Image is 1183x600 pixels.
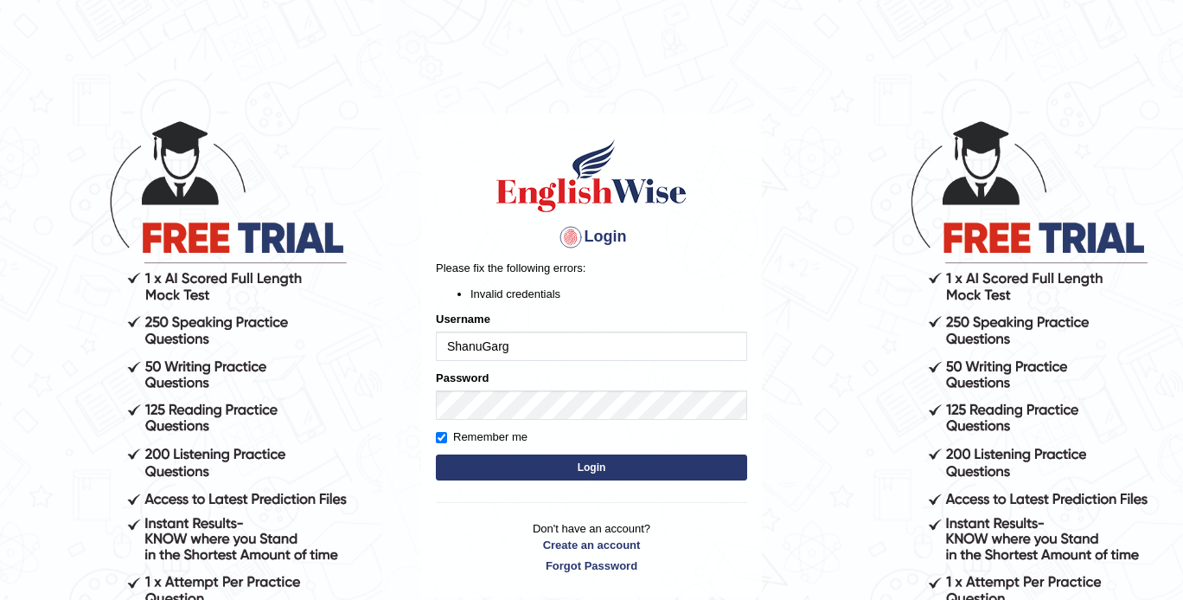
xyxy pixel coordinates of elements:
label: Username [436,311,490,327]
input: Remember me [436,432,447,443]
img: Logo of English Wise sign in for intelligent practice with AI [493,137,690,215]
a: Forgot Password [436,558,747,574]
label: Remember me [436,429,528,446]
label: Password [436,370,489,386]
h4: Login [436,223,747,251]
a: Create an account [436,537,747,553]
p: Please fix the following errors: [436,260,747,276]
p: Don't have an account? [436,520,747,574]
button: Login [436,455,747,481]
li: Invalid credentials [470,286,747,302]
